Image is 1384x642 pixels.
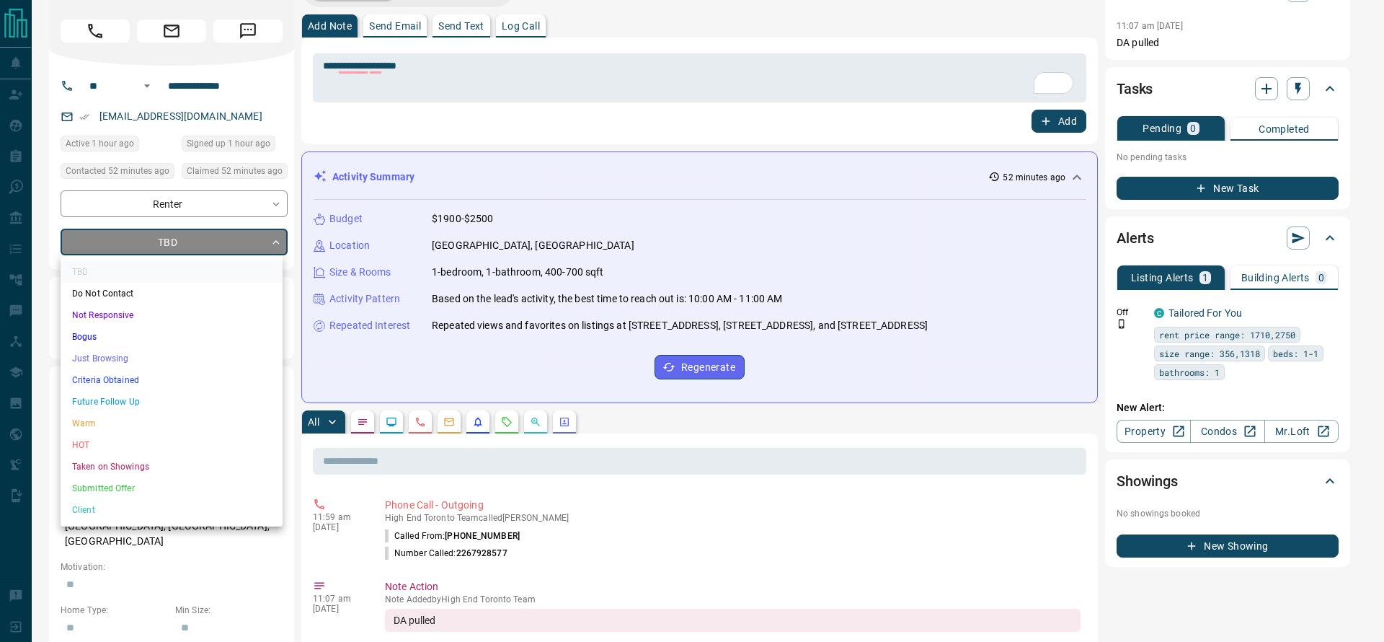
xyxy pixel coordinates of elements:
[61,326,283,348] li: Bogus
[61,391,283,413] li: Future Follow Up
[61,456,283,478] li: Taken on Showings
[61,434,283,456] li: HOT
[61,413,283,434] li: Warm
[61,369,283,391] li: Criteria Obtained
[61,283,283,304] li: Do Not Contact
[61,304,283,326] li: Not Responsive
[61,478,283,499] li: Submitted Offer
[61,499,283,521] li: Client
[61,348,283,369] li: Just Browsing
